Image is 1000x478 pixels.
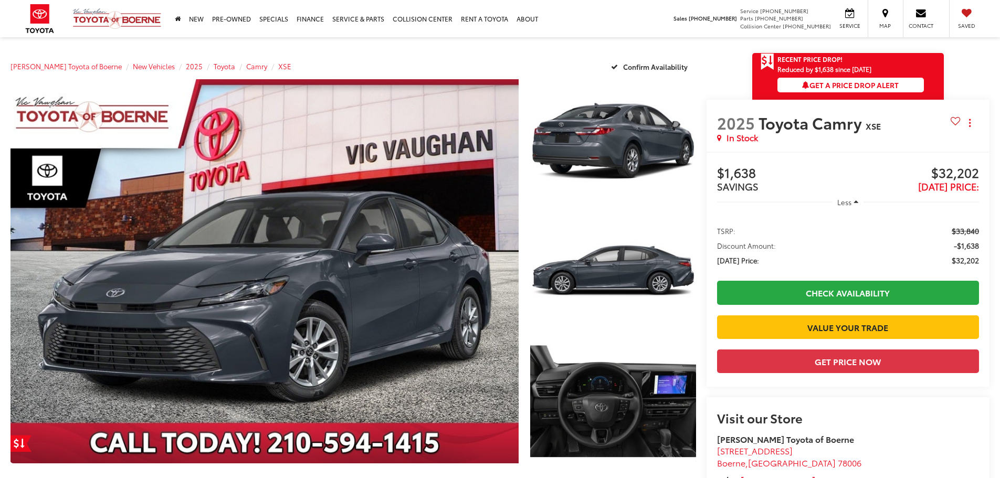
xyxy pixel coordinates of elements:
[717,111,755,134] span: 2025
[761,53,774,71] span: Get Price Drop Alert
[278,61,291,71] a: XSE
[760,7,808,15] span: [PHONE_NUMBER]
[832,193,864,211] button: Less
[717,240,776,251] span: Discount Amount:
[10,435,31,452] a: Get Price Drop Alert
[717,444,793,456] span: [STREET_ADDRESS]
[759,111,866,134] span: Toyota Camry
[777,66,924,72] span: Reduced by $1,638 since [DATE]
[717,281,979,304] a: Check Availability
[717,349,979,373] button: Get Price Now
[689,14,737,22] span: [PHONE_NUMBER]
[755,14,803,22] span: [PHONE_NUMBER]
[752,53,944,66] a: Get Price Drop Alert Recent Price Drop!
[838,456,861,469] span: 78006
[952,255,979,265] span: $32,202
[530,339,696,464] a: Expand Photo 3
[528,208,697,335] img: 2025 Toyota Camry XSE
[740,14,753,22] span: Parts
[10,61,122,71] a: [PERSON_NAME] Toyota of Boerne
[717,166,848,182] span: $1,638
[673,14,687,22] span: Sales
[909,22,933,29] span: Contact
[605,57,696,76] button: Confirm Availability
[133,61,175,71] a: New Vehicles
[530,209,696,334] a: Expand Photo 2
[954,240,979,251] span: -$1,638
[717,315,979,339] a: Value Your Trade
[802,80,899,90] span: Get a Price Drop Alert
[717,179,759,193] span: SAVINGS
[873,22,897,29] span: Map
[727,132,758,144] span: In Stock
[214,61,235,71] a: Toyota
[717,456,861,469] span: ,
[837,197,851,207] span: Less
[777,55,843,63] span: Recent Price Drop!
[5,77,523,465] img: 2025 Toyota Camry XSE
[918,179,979,193] span: [DATE] Price:
[10,79,519,463] a: Expand Photo 0
[961,113,979,132] button: Actions
[838,22,861,29] span: Service
[72,8,162,29] img: Vic Vaughan Toyota of Boerne
[969,119,971,127] span: dropdown dots
[717,433,854,445] strong: [PERSON_NAME] Toyota of Boerne
[955,22,978,29] span: Saved
[848,166,979,182] span: $32,202
[952,226,979,236] span: $33,840
[717,226,735,236] span: TSRP:
[866,120,881,132] span: XSE
[530,79,696,204] a: Expand Photo 1
[740,22,781,30] span: Collision Center
[748,456,836,469] span: [GEOGRAPHIC_DATA]
[186,61,203,71] a: 2025
[246,61,267,71] a: Camry
[528,78,697,205] img: 2025 Toyota Camry XSE
[740,7,759,15] span: Service
[717,411,979,424] h2: Visit our Store
[717,444,861,469] a: [STREET_ADDRESS] Boerne,[GEOGRAPHIC_DATA] 78006
[717,456,745,469] span: Boerne
[623,62,688,71] span: Confirm Availability
[783,22,831,30] span: [PHONE_NUMBER]
[717,255,759,265] span: [DATE] Price:
[528,338,697,465] img: 2025 Toyota Camry XSE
